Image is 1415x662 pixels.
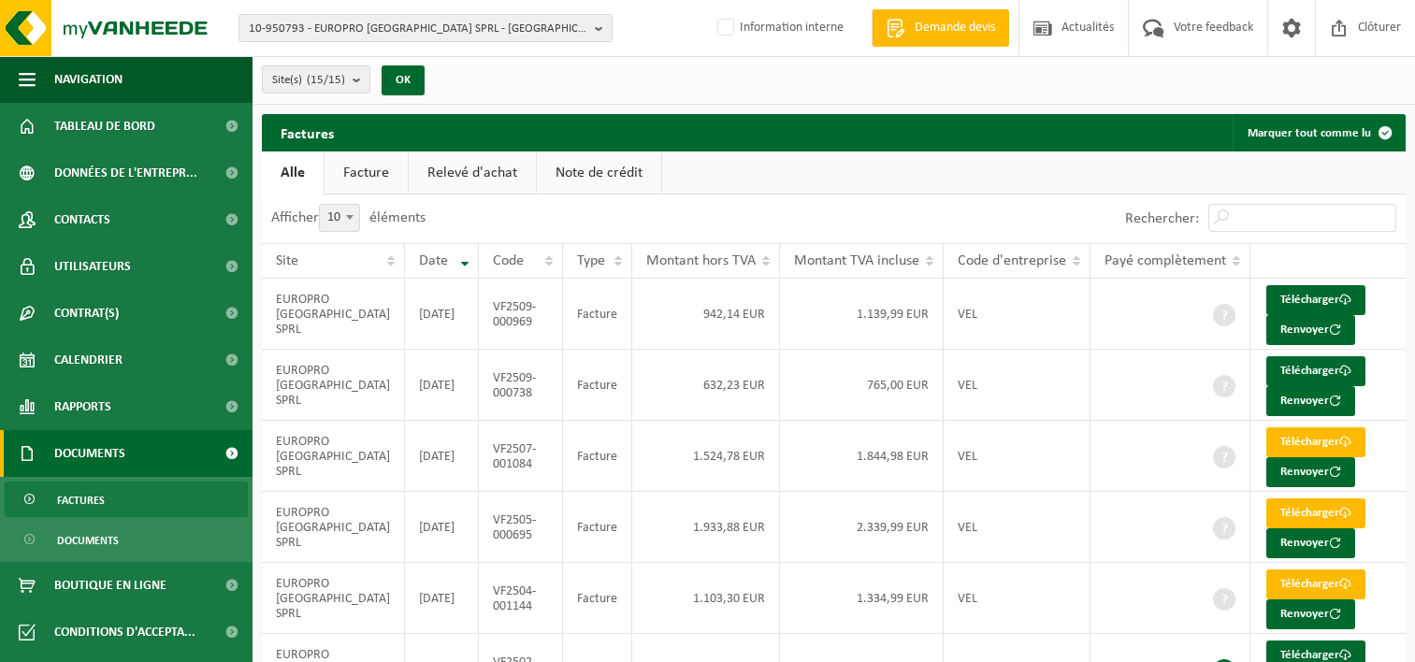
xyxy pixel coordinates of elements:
[1266,599,1355,629] button: Renvoyer
[563,421,632,492] td: Facture
[1266,427,1365,457] a: Télécharger
[57,482,105,518] span: Factures
[262,151,324,194] a: Alle
[1266,457,1355,487] button: Renvoyer
[563,350,632,421] td: Facture
[1266,528,1355,558] button: Renvoyer
[405,421,479,492] td: [DATE]
[1233,114,1404,151] button: Marquer tout comme lu
[780,279,944,350] td: 1.139,99 EUR
[1266,569,1365,599] a: Télécharger
[54,56,123,103] span: Navigation
[382,65,425,95] button: OK
[780,563,944,634] td: 1.334,99 EUR
[307,74,345,86] count: (15/15)
[54,609,195,655] span: Conditions d'accepta...
[262,114,353,151] h2: Factures
[238,14,613,42] button: 10-950793 - EUROPRO [GEOGRAPHIC_DATA] SPRL - [GEOGRAPHIC_DATA]
[409,151,536,194] a: Relevé d'achat
[1105,253,1226,268] span: Payé complètement
[1266,315,1355,345] button: Renvoyer
[1266,386,1355,416] button: Renvoyer
[1266,356,1365,386] a: Télécharger
[276,253,298,268] span: Site
[262,421,405,492] td: EUROPRO [GEOGRAPHIC_DATA] SPRL
[54,383,111,430] span: Rapports
[325,151,408,194] a: Facture
[944,421,1090,492] td: VEL
[714,14,844,42] label: Information interne
[646,253,756,268] span: Montant hors TVA
[563,563,632,634] td: Facture
[479,492,563,563] td: VF2505-000695
[54,196,110,243] span: Contacts
[262,563,405,634] td: EUROPRO [GEOGRAPHIC_DATA] SPRL
[958,253,1066,268] span: Code d'entreprise
[405,350,479,421] td: [DATE]
[632,492,780,563] td: 1.933,88 EUR
[262,492,405,563] td: EUROPRO [GEOGRAPHIC_DATA] SPRL
[1266,498,1365,528] a: Télécharger
[632,279,780,350] td: 942,14 EUR
[320,205,359,231] span: 10
[54,243,131,290] span: Utilisateurs
[493,253,524,268] span: Code
[563,492,632,563] td: Facture
[632,421,780,492] td: 1.524,78 EUR
[479,279,563,350] td: VF2509-000969
[577,253,605,268] span: Type
[271,210,426,225] label: Afficher éléments
[780,350,944,421] td: 765,00 EUR
[405,279,479,350] td: [DATE]
[944,492,1090,563] td: VEL
[262,65,370,94] button: Site(s)(15/15)
[54,337,123,383] span: Calendrier
[1266,285,1365,315] a: Télécharger
[872,9,1009,47] a: Demande devis
[479,421,563,492] td: VF2507-001084
[910,19,1000,37] span: Demande devis
[54,430,125,477] span: Documents
[249,15,587,43] span: 10-950793 - EUROPRO [GEOGRAPHIC_DATA] SPRL - [GEOGRAPHIC_DATA]
[319,204,360,232] span: 10
[262,350,405,421] td: EUROPRO [GEOGRAPHIC_DATA] SPRL
[563,279,632,350] td: Facture
[632,563,780,634] td: 1.103,30 EUR
[54,290,119,337] span: Contrat(s)
[5,482,248,517] a: Factures
[5,522,248,557] a: Documents
[479,350,563,421] td: VF2509-000738
[944,279,1090,350] td: VEL
[272,66,345,94] span: Site(s)
[780,492,944,563] td: 2.339,99 EUR
[479,563,563,634] td: VF2504-001144
[54,150,197,196] span: Données de l'entrepr...
[419,253,448,268] span: Date
[405,563,479,634] td: [DATE]
[57,523,119,558] span: Documents
[632,350,780,421] td: 632,23 EUR
[262,279,405,350] td: EUROPRO [GEOGRAPHIC_DATA] SPRL
[794,253,919,268] span: Montant TVA incluse
[780,421,944,492] td: 1.844,98 EUR
[405,492,479,563] td: [DATE]
[54,562,166,609] span: Boutique en ligne
[54,103,155,150] span: Tableau de bord
[1125,211,1199,226] label: Rechercher:
[537,151,661,194] a: Note de crédit
[944,350,1090,421] td: VEL
[944,563,1090,634] td: VEL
